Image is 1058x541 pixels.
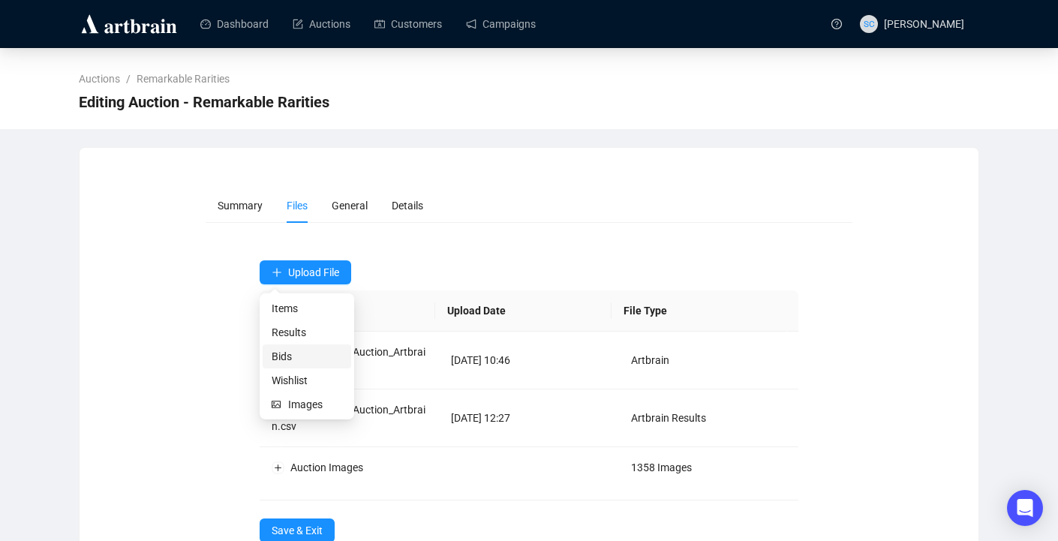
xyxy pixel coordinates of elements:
span: Bids [272,348,342,365]
span: Files [287,200,308,212]
span: picture [272,400,282,409]
a: Customers [374,5,442,44]
img: logo [79,12,179,36]
div: Open Intercom Messenger [1007,490,1043,526]
span: Artbrain Results [631,412,706,424]
span: [PERSON_NAME] [884,18,964,30]
a: Auctions [76,71,123,87]
span: Upload File [288,266,339,278]
span: Items [272,300,342,317]
span: question-circle [831,19,842,29]
span: SC [864,17,874,31]
li: / [126,71,131,87]
button: Upload File [260,260,351,284]
a: Dashboard [200,5,269,44]
span: Images [288,396,342,413]
th: Name [260,290,436,332]
span: plus [272,267,282,278]
span: Summary [218,200,263,212]
span: Details [392,200,423,212]
span: Editing Auction - Remarkable Rarities [79,90,329,114]
span: 1358 Images [631,461,692,473]
a: Auctions [293,5,350,44]
th: Upload Date [435,290,612,332]
td: Auction Images [260,447,440,488]
a: Remarkable Rarities [134,71,233,87]
td: [DATE] 12:27 [439,389,619,447]
a: Campaigns [466,5,536,44]
span: Artbrain [631,354,669,366]
span: Save & Exit [272,522,323,539]
td: [DATE] 10:46 [439,332,619,389]
span: Wishlist [272,372,342,389]
button: Expand row [272,461,284,473]
span: General [332,200,368,212]
th: File Type [612,290,788,332]
span: Results [272,324,342,341]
